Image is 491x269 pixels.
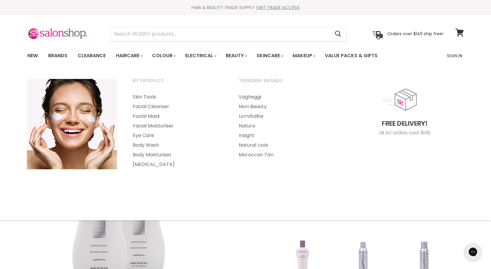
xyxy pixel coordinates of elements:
[125,140,230,150] a: Body Wash
[231,92,336,160] ul: Main menu
[231,131,336,140] a: Insight
[231,140,336,150] a: Natural Look
[148,49,179,62] a: Colour
[221,49,251,62] a: Beauty
[111,27,330,41] input: Search
[231,92,336,102] a: Vagheggi
[23,49,42,62] a: New
[181,49,220,62] a: Electrical
[110,27,346,41] form: Product
[125,76,230,91] a: By Product
[231,150,336,160] a: Moroccan Tan
[20,5,471,11] div: HAIR & BEAUTY TRADE SUPPLY |
[443,49,466,62] a: Sign In
[231,111,336,121] a: LonVitalite
[257,4,300,11] a: GET TRADE ACCESS
[125,92,230,102] a: Skin Tools
[20,47,471,64] nav: Main
[44,49,72,62] a: Brands
[231,121,336,131] a: Natura
[125,131,230,140] a: Eye Care
[125,102,230,111] a: Facial Cleanser
[231,102,336,111] a: Nion Beauty
[387,31,443,36] p: Orders over $149 ship free!
[320,49,382,62] a: Value Packs & Gifts
[231,76,336,91] a: Trending Brands
[288,49,319,62] a: Makeup
[73,49,110,62] a: Clearance
[125,121,230,131] a: Facial Moisturiser
[252,49,287,62] a: Skincare
[111,49,146,62] a: Haircare
[125,111,230,121] a: Facial Mask
[125,160,230,169] a: [MEDICAL_DATA]
[23,47,413,64] ul: Main menu
[125,150,230,160] a: Body Moisturiser
[125,92,230,169] ul: Main menu
[461,241,485,263] iframe: Gorgias live chat messenger
[330,27,346,41] button: Search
